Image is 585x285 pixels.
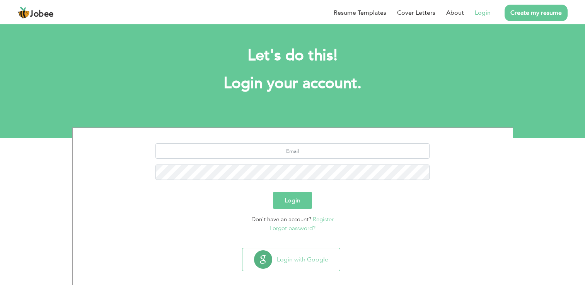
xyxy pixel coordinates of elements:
a: Cover Letters [397,8,435,17]
h2: Let's do this! [84,46,501,66]
span: Jobee [30,10,54,19]
button: Login [273,192,312,209]
input: Email [155,143,430,159]
a: Login [475,8,491,17]
span: Don't have an account? [251,215,311,223]
a: Jobee [17,7,54,19]
a: Register [313,215,334,223]
a: Create my resume [505,5,568,21]
a: About [446,8,464,17]
h1: Login your account. [84,73,501,93]
a: Forgot password? [269,224,316,232]
a: Resume Templates [334,8,386,17]
button: Login with Google [242,248,340,271]
img: jobee.io [17,7,30,19]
